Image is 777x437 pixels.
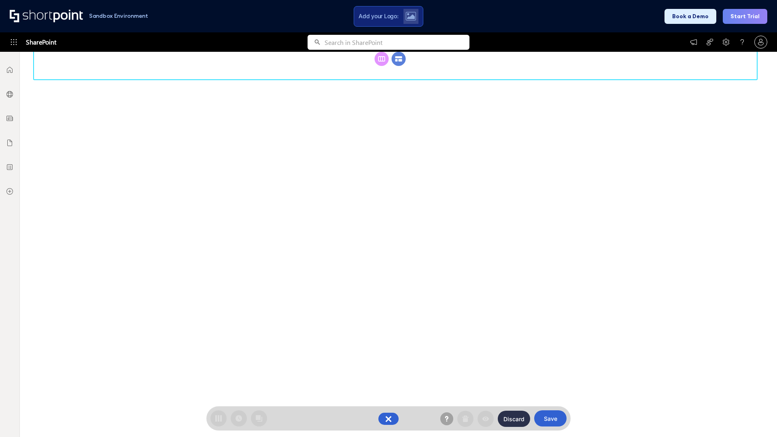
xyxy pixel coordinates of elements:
img: Upload logo [405,12,416,21]
input: Search in SharePoint [325,35,469,50]
h1: Sandbox Environment [89,14,148,18]
button: Discard [498,411,530,427]
button: Start Trial [723,9,767,24]
button: Save [534,410,567,426]
button: Book a Demo [664,9,716,24]
iframe: Chat Widget [737,398,777,437]
span: SharePoint [26,32,56,52]
span: Add your Logo: [359,13,398,20]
